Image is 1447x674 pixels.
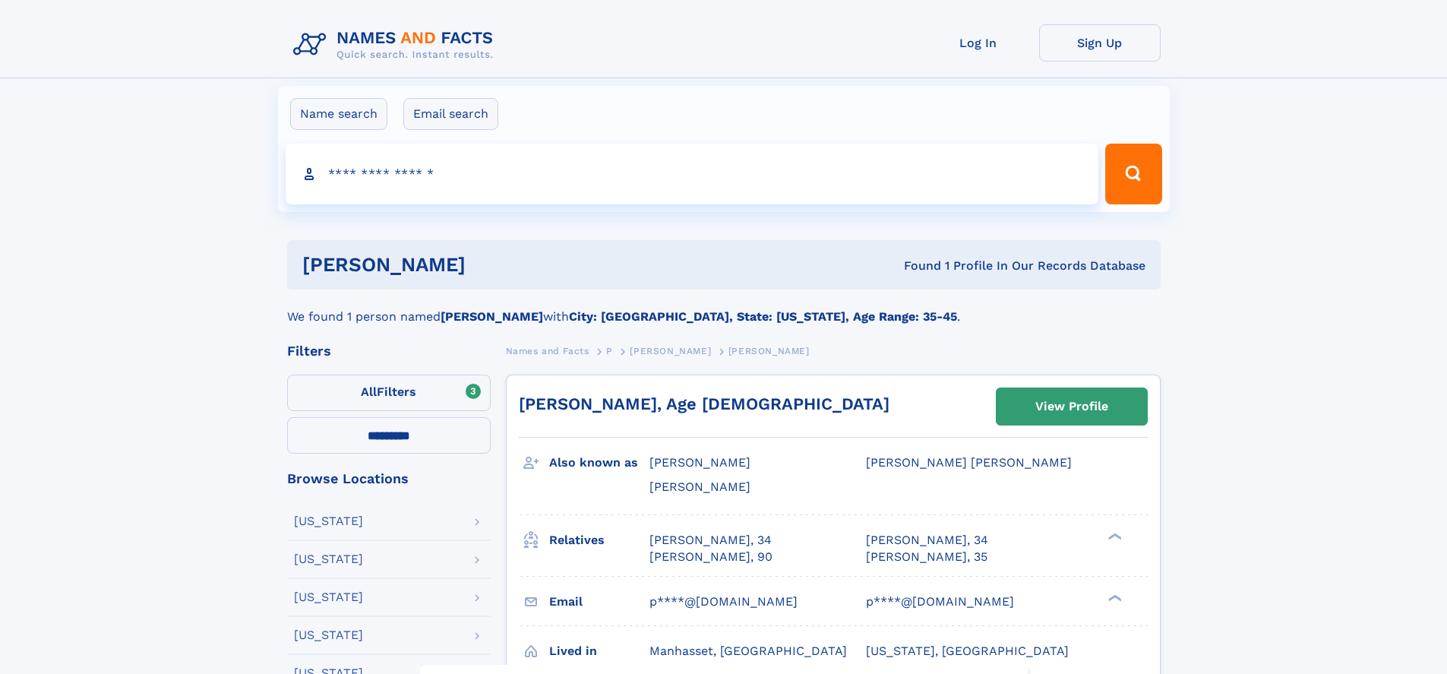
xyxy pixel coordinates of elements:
a: View Profile [997,388,1147,425]
label: Email search [403,98,498,130]
a: [PERSON_NAME] [630,341,711,360]
span: [PERSON_NAME] [630,346,711,356]
div: View Profile [1035,389,1108,424]
span: All [361,384,377,399]
a: [PERSON_NAME], 90 [649,549,772,565]
a: Names and Facts [506,341,589,360]
div: [US_STATE] [294,553,363,565]
h3: Lived in [549,638,649,664]
h3: Relatives [549,527,649,553]
div: ❯ [1104,531,1123,541]
a: [PERSON_NAME], Age [DEMOGRAPHIC_DATA] [519,394,889,413]
div: Found 1 Profile In Our Records Database [684,258,1145,274]
button: Search Button [1105,144,1161,204]
b: [PERSON_NAME] [441,309,543,324]
a: Log In [918,24,1039,62]
div: We found 1 person named with . [287,290,1161,326]
h3: Email [549,589,649,615]
div: Browse Locations [287,472,491,486]
span: Manhasset, [GEOGRAPHIC_DATA] [649,644,847,658]
a: [PERSON_NAME], 35 [866,549,987,565]
div: ❯ [1104,593,1123,603]
label: Filters [287,375,491,411]
span: [PERSON_NAME] [728,346,810,356]
div: [US_STATE] [294,591,363,603]
b: City: [GEOGRAPHIC_DATA], State: [US_STATE], Age Range: 35-45 [569,309,957,324]
label: Name search [290,98,387,130]
a: [PERSON_NAME], 34 [649,532,772,549]
a: Sign Up [1039,24,1161,62]
div: [US_STATE] [294,629,363,641]
div: Filters [287,344,491,358]
a: [PERSON_NAME], 34 [866,532,988,549]
input: search input [286,144,1099,204]
h1: [PERSON_NAME] [302,255,685,274]
h3: Also known as [549,450,649,476]
span: [PERSON_NAME] [649,479,750,494]
img: Logo Names and Facts [287,24,506,65]
a: P [606,341,613,360]
span: P [606,346,613,356]
div: [US_STATE] [294,515,363,527]
span: [PERSON_NAME] [PERSON_NAME] [866,455,1072,470]
span: [PERSON_NAME] [649,455,750,470]
span: [US_STATE], [GEOGRAPHIC_DATA] [866,644,1069,658]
